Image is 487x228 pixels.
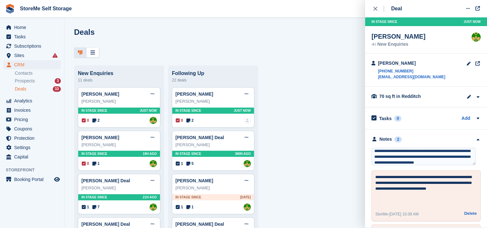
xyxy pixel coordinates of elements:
[391,5,402,13] div: Deal
[176,118,183,123] span: 0
[378,74,445,80] a: [EMAIL_ADDRESS][DOMAIN_NAME]
[14,60,53,69] span: CRM
[186,204,194,210] span: 1
[81,91,119,97] a: [PERSON_NAME]
[378,60,445,67] div: [PERSON_NAME]
[3,23,61,32] a: menu
[15,86,26,92] span: Deals
[81,195,107,200] span: In stage since
[394,116,402,121] div: 0
[175,135,224,140] a: [PERSON_NAME] Deal
[53,176,61,183] a: Preview store
[81,135,119,140] a: [PERSON_NAME]
[3,51,61,60] a: menu
[81,222,130,227] a: [PERSON_NAME] Deal
[78,71,160,76] div: New Enquiries
[235,151,251,156] span: 3MIN AGO
[14,124,53,133] span: Coupons
[244,204,251,211] a: StorMe
[464,19,481,24] span: Just now
[3,60,61,69] a: menu
[143,151,157,156] span: 19H AGO
[14,106,53,115] span: Invoices
[234,108,251,113] span: Just now
[3,175,61,184] a: menu
[81,108,107,113] span: In stage since
[15,86,61,92] a: Deals 33
[175,222,224,227] a: [PERSON_NAME] Deal
[379,136,392,143] div: Notes
[55,78,61,84] div: 3
[5,4,15,14] img: stora-icon-8386f47178a22dfd0bd8f6a31ec36ba5ce8667c1dd55bd0f319d3a0aa187defe.svg
[14,51,53,60] span: Sites
[375,211,419,217] div: -
[15,78,35,84] span: Prospects
[371,33,426,40] div: [PERSON_NAME]
[3,134,61,143] a: menu
[14,32,53,41] span: Tasks
[176,204,183,210] span: 1
[150,204,157,211] a: StorMe
[150,160,157,167] a: StorMe
[379,116,392,121] h2: Tasks
[371,19,397,24] span: In stage since
[175,142,251,148] div: [PERSON_NAME]
[462,115,470,122] a: Add
[175,98,251,105] div: [PERSON_NAME]
[81,185,157,191] div: [PERSON_NAME]
[17,3,74,14] a: StoreMe Self Storage
[176,161,183,166] span: 1
[81,178,130,183] a: [PERSON_NAME] Deal
[175,195,201,200] span: In stage since
[150,117,157,124] a: StorMe
[378,68,445,74] a: [PHONE_NUMBER]
[375,212,388,216] span: StorMe
[244,160,251,167] a: StorMe
[82,118,89,123] span: 0
[464,210,477,217] button: Delete
[14,42,53,51] span: Subscriptions
[82,204,89,210] span: 1
[53,86,61,92] div: 33
[472,33,481,42] img: StorMe
[15,78,61,84] a: Prospects 3
[14,23,53,32] span: Home
[186,161,194,166] span: 5
[240,195,251,200] span: [DATE]
[81,142,157,148] div: [PERSON_NAME]
[14,134,53,143] span: Protection
[244,117,251,124] a: deal-assignee-blank
[172,76,254,84] div: 22 deals
[389,212,419,216] span: [DATE] 10:39 AM
[3,115,61,124] a: menu
[175,108,201,113] span: In stage since
[81,151,107,156] span: In stage since
[14,152,53,161] span: Capital
[74,28,95,36] h1: Deals
[379,93,444,100] div: 70 sq ft in Redditch
[14,96,53,105] span: Analytics
[175,178,213,183] a: [PERSON_NAME]
[140,108,157,113] span: Just now
[464,210,477,218] a: Delete
[14,143,53,152] span: Settings
[3,152,61,161] a: menu
[81,98,157,105] div: [PERSON_NAME]
[3,42,61,51] a: menu
[92,118,100,123] span: 2
[82,161,89,166] span: 0
[14,115,53,124] span: Pricing
[6,167,64,173] span: Storefront
[92,161,100,166] span: 1
[52,53,58,58] i: Smart entry sync failures have occurred
[175,151,201,156] span: In stage since
[15,70,61,76] a: Contacts
[3,143,61,152] a: menu
[172,71,254,76] div: Following Up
